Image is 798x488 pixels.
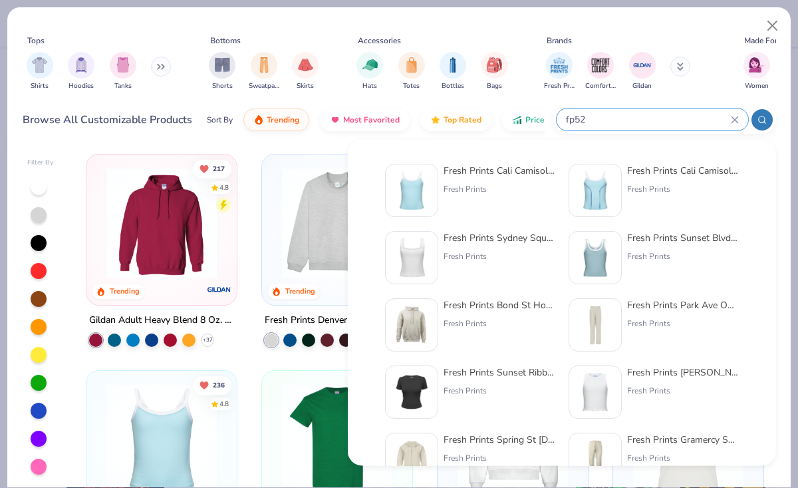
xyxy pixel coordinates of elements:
div: Fresh Prints [627,452,739,464]
div: filter for Shorts [209,52,235,91]
button: Top Rated [420,109,491,131]
div: filter for Comfort Colors [585,52,616,91]
input: Try "T-Shirt" [565,112,731,127]
div: filter for Tanks [110,52,136,91]
button: Most Favorited [320,109,410,131]
div: Fresh Prints Denver Mock Neck Heavyweight Sweatshirt [265,312,410,329]
img: 0ed6d0be-3a42-4fd2-9b2a-c5ffc757fdcf [575,304,616,346]
span: 236 [213,381,225,388]
img: 805349cc-a073-4baf-ae89-b2761e757b43 [575,237,616,278]
img: af831d54-ce8e-4f35-888c-41887917e7ba [575,439,616,480]
span: Shorts [212,81,233,91]
span: Tanks [114,81,132,91]
button: Unlike [194,159,232,178]
div: Fresh Prints [444,250,555,262]
span: Comfort Colors [585,81,616,91]
img: 01756b78-01f6-4cc6-8d8a-3c30c1a0c8ac [100,168,223,278]
span: Most Favorited [343,115,400,125]
img: Bags Image [487,57,501,73]
button: filter button [356,52,383,91]
span: Hats [362,81,377,91]
div: Fresh Prints [627,183,739,195]
div: filter for Hats [356,52,383,91]
img: Gildan logo [206,276,233,303]
span: Bags [487,81,502,91]
div: Accessories [358,35,401,47]
img: Bottles Image [446,57,460,73]
div: filter for Skirts [292,52,319,91]
img: 94a2aa95-cd2b-4983-969b-ecd512716e9a [391,237,432,278]
div: Fresh Prints Spring St [DEMOGRAPHIC_DATA] Zip Up Hoodie [444,433,555,447]
button: filter button [68,52,94,91]
img: Sweatpants Image [257,57,271,73]
div: Fresh Prints Cali Camisole with [PERSON_NAME] [627,164,739,178]
div: Brands [547,35,572,47]
img: 40ec2264-0ddb-4f40-bcee-9c983d372ad1 [391,371,432,413]
div: 4.8 [220,182,229,192]
span: Women [745,81,769,91]
div: Fresh Prints [627,318,739,330]
button: filter button [743,52,770,91]
div: Tops [27,35,45,47]
div: Bottoms [210,35,241,47]
button: filter button [27,52,53,91]
div: Fresh Prints Sydney Square Neck Tank Top [444,231,555,245]
span: Fresh Prints [544,81,575,91]
img: Hoodies Image [74,57,88,73]
span: 217 [213,165,225,172]
div: Sort By [207,114,233,126]
img: Hats Image [362,57,378,73]
span: Hoodies [68,81,94,91]
button: filter button [398,52,425,91]
img: Women Image [749,57,764,73]
button: filter button [249,52,279,91]
button: filter button [481,52,508,91]
img: Totes Image [404,57,419,73]
span: Shirts [31,81,49,91]
div: filter for Bags [481,52,508,91]
div: filter for Women [743,52,770,91]
span: Gildan [632,81,652,91]
img: 8f478216-4029-45fd-9955-0c7f7b28c4ae [391,304,432,346]
button: filter button [629,52,656,91]
img: most_fav.gif [330,115,340,125]
img: f5d85501-0dbb-4ee4-b115-c08fa3845d83 [275,168,399,278]
button: filter button [544,52,575,91]
div: Fresh Prints Sunset Ribbed T-shirt [444,366,555,379]
img: Comfort Colors Image [591,55,610,75]
button: filter button [440,52,466,91]
button: filter button [585,52,616,91]
div: Fresh Prints Cali Camisole Top [444,164,555,178]
img: 77944df5-e76b-4334-8282-15ad299dbe6a [575,371,616,413]
div: Filter By [27,158,54,168]
button: filter button [209,52,235,91]
img: c9278497-07b0-4b89-88bf-435e93a5fff2 [575,170,616,211]
button: Trending [243,109,309,131]
div: Gildan Adult Heavy Blend 8 Oz. 50/50 Hooded Sweatshirt [89,312,234,329]
div: Fresh Prints Gramercy Sweats [627,433,739,447]
div: filter for Gildan [629,52,656,91]
button: filter button [292,52,319,91]
img: Fresh Prints Image [549,55,569,75]
div: Fresh Prints [444,318,555,330]
div: Fresh Prints Sunset Blvd Ribbed Scoop Tank Top [627,231,739,245]
button: Close [760,13,785,39]
div: filter for Totes [398,52,425,91]
div: Fresh Prints [444,183,555,195]
span: Bottles [442,81,464,91]
img: Gildan Image [632,55,652,75]
div: filter for Hoodies [68,52,94,91]
div: Made For [744,35,777,47]
img: Shorts Image [215,57,230,73]
span: + 37 [203,336,213,344]
img: Tanks Image [116,57,130,73]
div: filter for Bottles [440,52,466,91]
div: filter for Fresh Prints [544,52,575,91]
span: Trending [267,115,299,125]
span: Sweatpants [249,81,279,91]
button: Unlike [194,375,232,394]
div: Browse All Customizable Products [23,112,192,128]
div: Fresh Prints Park Ave Open Sweatpants [627,298,739,312]
img: Shirts Image [32,57,47,73]
div: Fresh Prints Bond St Hoodie [444,298,555,312]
